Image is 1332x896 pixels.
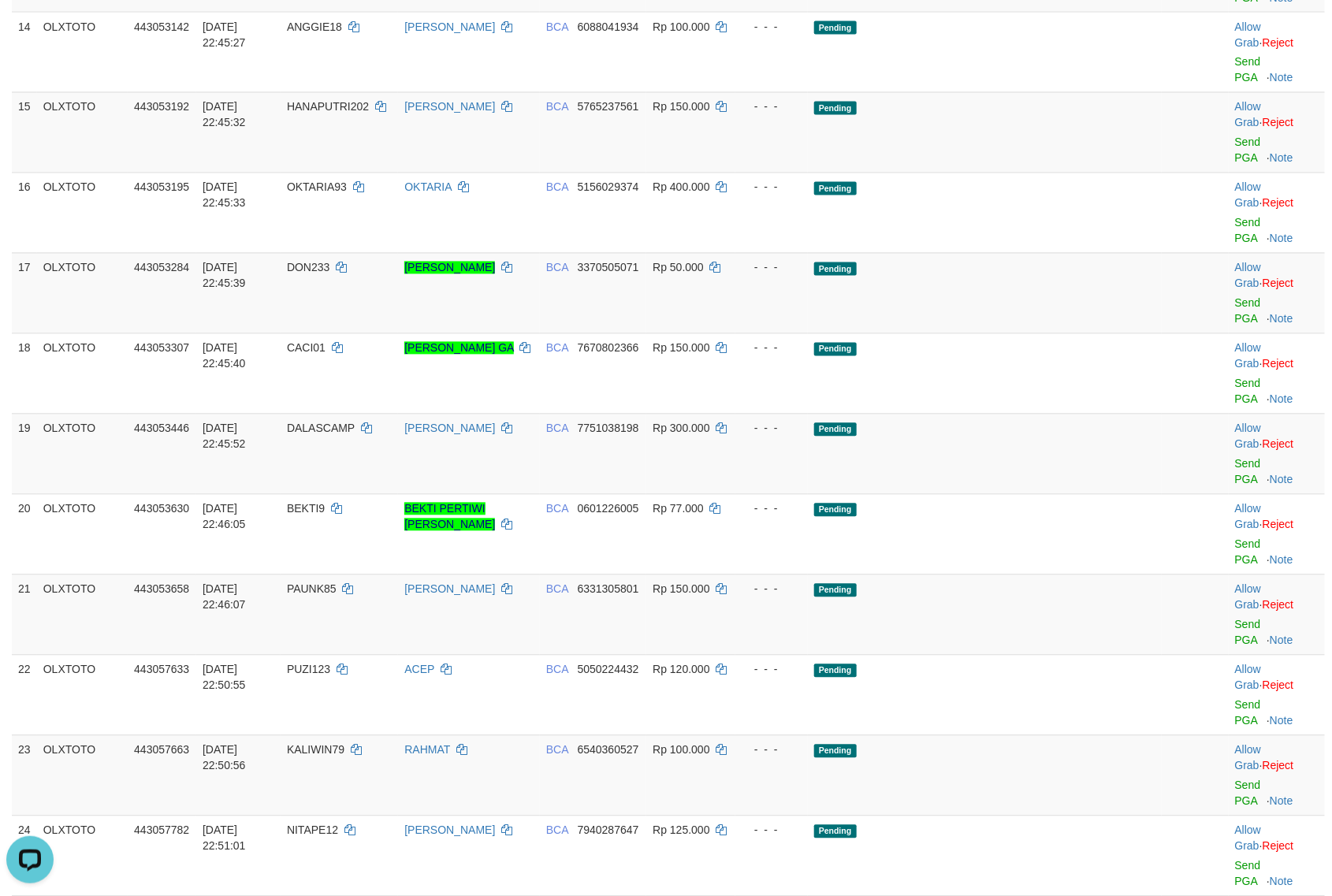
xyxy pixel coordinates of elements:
a: ACEP [404,664,434,676]
span: Rp 150.000 [653,342,709,355]
a: Send PGA [1235,217,1261,245]
a: Note [1270,313,1293,325]
a: Allow Grab [1235,664,1261,692]
span: [DATE] 22:50:55 [203,664,246,692]
td: · [1229,173,1325,253]
span: Rp 150.000 [653,101,709,113]
a: Send PGA [1235,779,1261,808]
div: - - - [742,501,802,517]
a: Reject [1263,277,1294,290]
span: 443053630 [134,503,189,515]
a: Note [1270,795,1293,808]
td: 15 [12,92,37,173]
a: OKTARIA [404,181,452,194]
span: BCA [546,824,568,837]
span: [DATE] 22:51:01 [203,824,246,853]
td: OLXTOTO [37,173,128,253]
a: Allow Grab [1235,101,1261,129]
td: OLXTOTO [37,655,128,735]
div: - - - [742,421,802,437]
td: OLXTOTO [37,12,128,92]
span: Rp 77.000 [653,503,704,515]
a: Send PGA [1235,56,1261,84]
span: BCA [546,101,568,113]
a: Reject [1263,679,1294,692]
div: - - - [742,662,802,678]
a: Note [1270,152,1293,165]
td: · [1229,655,1325,735]
span: Rp 150.000 [653,583,709,596]
span: · [1235,262,1263,290]
span: Pending [814,745,857,758]
div: - - - [742,260,802,276]
span: Rp 120.000 [653,664,709,676]
span: Rp 300.000 [653,422,709,435]
td: 17 [12,253,37,333]
span: Copy 7751038198 to clipboard [578,422,639,435]
a: Send PGA [1235,538,1261,567]
a: Allow Grab [1235,503,1261,531]
span: BCA [546,342,568,355]
a: Note [1270,72,1293,84]
span: 443053658 [134,583,189,596]
a: Allow Grab [1235,583,1261,612]
a: [PERSON_NAME] [404,262,495,274]
div: - - - [742,180,802,195]
span: NITAPE12 [287,824,338,837]
a: [PERSON_NAME] [404,101,495,113]
span: Copy 5050224432 to clipboard [578,664,639,676]
a: Reject [1263,197,1294,210]
span: BCA [546,583,568,596]
a: Send PGA [1235,458,1261,486]
div: - - - [742,19,802,35]
span: Pending [814,262,857,276]
a: BEKTI PERTIWI [PERSON_NAME] [404,503,495,531]
div: - - - [742,742,802,758]
span: Rp 100.000 [653,744,709,757]
span: BCA [546,422,568,435]
a: Send PGA [1235,297,1261,325]
span: · [1235,824,1263,853]
td: 23 [12,735,37,816]
span: [DATE] 22:45:39 [203,262,246,290]
span: Rp 125.000 [653,824,709,837]
span: Copy 0601226005 to clipboard [578,503,639,515]
a: Note [1270,474,1293,486]
div: - - - [742,823,802,838]
a: Allow Grab [1235,422,1261,451]
td: 18 [12,333,37,414]
span: 443053446 [134,422,189,435]
td: · [1229,574,1325,655]
td: OLXTOTO [37,92,128,173]
a: Reject [1263,599,1294,612]
a: Note [1270,554,1293,567]
span: [DATE] 22:45:52 [203,422,246,451]
span: PUZI123 [287,664,330,676]
span: BCA [546,262,568,274]
span: HANAPUTRI202 [287,101,369,113]
td: OLXTOTO [37,816,128,896]
a: [PERSON_NAME] [404,422,495,435]
span: 443053307 [134,342,189,355]
span: 443053192 [134,101,189,113]
a: Reject [1263,840,1294,853]
span: Pending [814,182,857,195]
span: Pending [814,664,857,678]
a: Note [1270,634,1293,647]
a: Note [1270,232,1293,245]
div: - - - [742,99,802,115]
span: Copy 5765237561 to clipboard [578,101,639,113]
a: Allow Grab [1235,181,1261,210]
span: Copy 5156029374 to clipboard [578,181,639,194]
div: - - - [742,340,802,356]
span: Rp 400.000 [653,181,709,194]
span: [DATE] 22:46:05 [203,503,246,531]
span: [DATE] 22:46:07 [203,583,246,612]
span: OKTARIA93 [287,181,347,194]
span: · [1235,181,1263,210]
span: [DATE] 22:45:40 [203,342,246,370]
span: · [1235,744,1263,772]
td: · [1229,414,1325,494]
span: Copy 7670802366 to clipboard [578,342,639,355]
td: OLXTOTO [37,333,128,414]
